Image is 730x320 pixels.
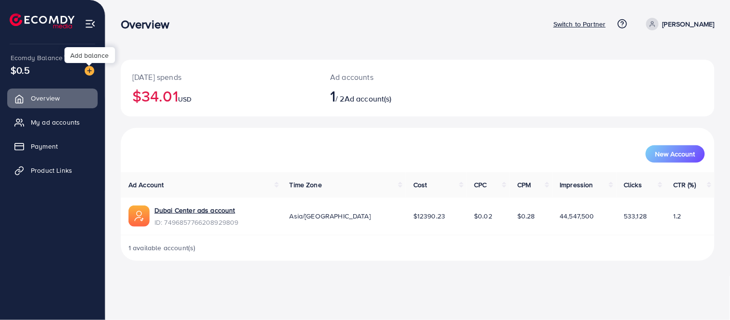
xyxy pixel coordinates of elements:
[11,53,63,63] span: Ecomdy Balance
[154,205,239,215] a: Dubai Center ads account
[85,18,96,29] img: menu
[624,211,647,221] span: 533,128
[413,180,427,190] span: Cost
[121,17,177,31] h3: Overview
[7,137,98,156] a: Payment
[345,93,392,104] span: Ad account(s)
[330,85,335,107] span: 1
[31,93,60,103] span: Overview
[673,211,681,221] span: 1.2
[663,18,715,30] p: [PERSON_NAME]
[85,66,94,76] img: image
[132,87,307,105] h2: $34.01
[290,180,322,190] span: Time Zone
[474,180,487,190] span: CPC
[474,211,493,221] span: $0.02
[178,94,192,104] span: USD
[31,141,58,151] span: Payment
[132,71,307,83] p: [DATE] spends
[154,218,239,227] span: ID: 7496857766208929809
[646,145,705,163] button: New Account
[31,117,80,127] span: My ad accounts
[128,180,164,190] span: Ad Account
[31,166,72,175] span: Product Links
[673,180,696,190] span: CTR (%)
[7,113,98,132] a: My ad accounts
[517,211,535,221] span: $0.28
[11,63,30,77] span: $0.5
[64,47,115,63] div: Add balance
[560,211,595,221] span: 44,547,500
[560,180,594,190] span: Impression
[290,211,371,221] span: Asia/[GEOGRAPHIC_DATA]
[624,180,642,190] span: Clicks
[655,151,695,157] span: New Account
[642,18,715,30] a: [PERSON_NAME]
[10,13,75,28] img: logo
[330,71,456,83] p: Ad accounts
[128,205,150,227] img: ic-ads-acc.e4c84228.svg
[330,87,456,105] h2: / 2
[7,89,98,108] a: Overview
[7,161,98,180] a: Product Links
[128,243,196,253] span: 1 available account(s)
[553,18,606,30] p: Switch to Partner
[517,180,531,190] span: CPM
[413,211,445,221] span: $12390.23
